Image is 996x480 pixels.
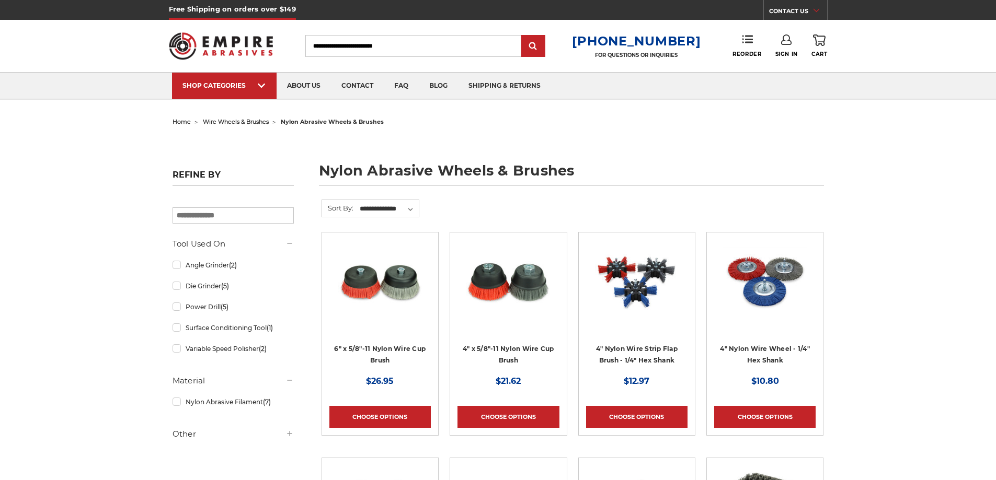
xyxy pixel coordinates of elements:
[523,36,544,57] input: Submit
[457,240,559,341] a: 4" x 5/8"-11 Nylon Wire Cup Brushes
[732,34,761,57] a: Reorder
[173,118,191,125] a: home
[173,277,294,295] a: Die Grinder
[221,282,229,290] span: (5)
[586,406,688,428] a: Choose Options
[173,238,294,250] h5: Tool Used On
[338,240,422,323] img: 6" x 5/8"-11 Nylon Wire Wheel Cup Brushes
[366,376,394,386] span: $26.95
[221,303,228,311] span: (5)
[319,163,824,186] h1: nylon abrasive wheels & brushes
[173,374,294,387] h5: Material
[173,256,294,274] a: Angle Grinder
[624,376,649,386] span: $12.97
[173,170,294,186] h5: Refine by
[720,345,810,365] a: 4" Nylon Wire Wheel - 1/4" Hex Shank
[458,73,551,99] a: shipping & returns
[586,240,688,341] a: 4 inch strip flap brush
[457,406,559,428] a: Choose Options
[572,33,701,49] a: [PHONE_NUMBER]
[229,261,237,269] span: (2)
[811,34,827,57] a: Cart
[775,51,798,57] span: Sign In
[169,26,273,66] img: Empire Abrasives
[384,73,419,99] a: faq
[732,51,761,57] span: Reorder
[334,345,426,365] a: 6" x 5/8"-11 Nylon Wire Cup Brush
[329,240,431,341] a: 6" x 5/8"-11 Nylon Wire Wheel Cup Brushes
[173,393,294,411] a: Nylon Abrasive Filament
[595,240,679,323] img: 4 inch strip flap brush
[466,240,550,323] img: 4" x 5/8"-11 Nylon Wire Cup Brushes
[463,345,554,365] a: 4" x 5/8"-11 Nylon Wire Cup Brush
[173,319,294,337] a: Surface Conditioning Tool
[331,73,384,99] a: contact
[203,118,269,125] a: wire wheels & brushes
[723,240,807,323] img: 4 inch nylon wire wheel for drill
[714,406,816,428] a: Choose Options
[769,5,827,20] a: CONTACT US
[277,73,331,99] a: about us
[419,73,458,99] a: blog
[173,339,294,358] a: Variable Speed Polisher
[173,428,294,440] h5: Other
[572,52,701,58] p: FOR QUESTIONS OR INQUIRIES
[596,345,678,365] a: 4" Nylon Wire Strip Flap Brush - 1/4" Hex Shank
[281,118,384,125] span: nylon abrasive wheels & brushes
[173,298,294,316] a: Power Drill
[322,200,353,216] label: Sort By:
[358,201,419,217] select: Sort By:
[259,345,267,353] span: (2)
[496,376,521,386] span: $21.62
[267,324,273,332] span: (1)
[811,51,827,57] span: Cart
[714,240,816,341] a: 4 inch nylon wire wheel for drill
[329,406,431,428] a: Choose Options
[263,398,271,406] span: (7)
[751,376,779,386] span: $10.80
[182,81,266,89] div: SHOP CATEGORIES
